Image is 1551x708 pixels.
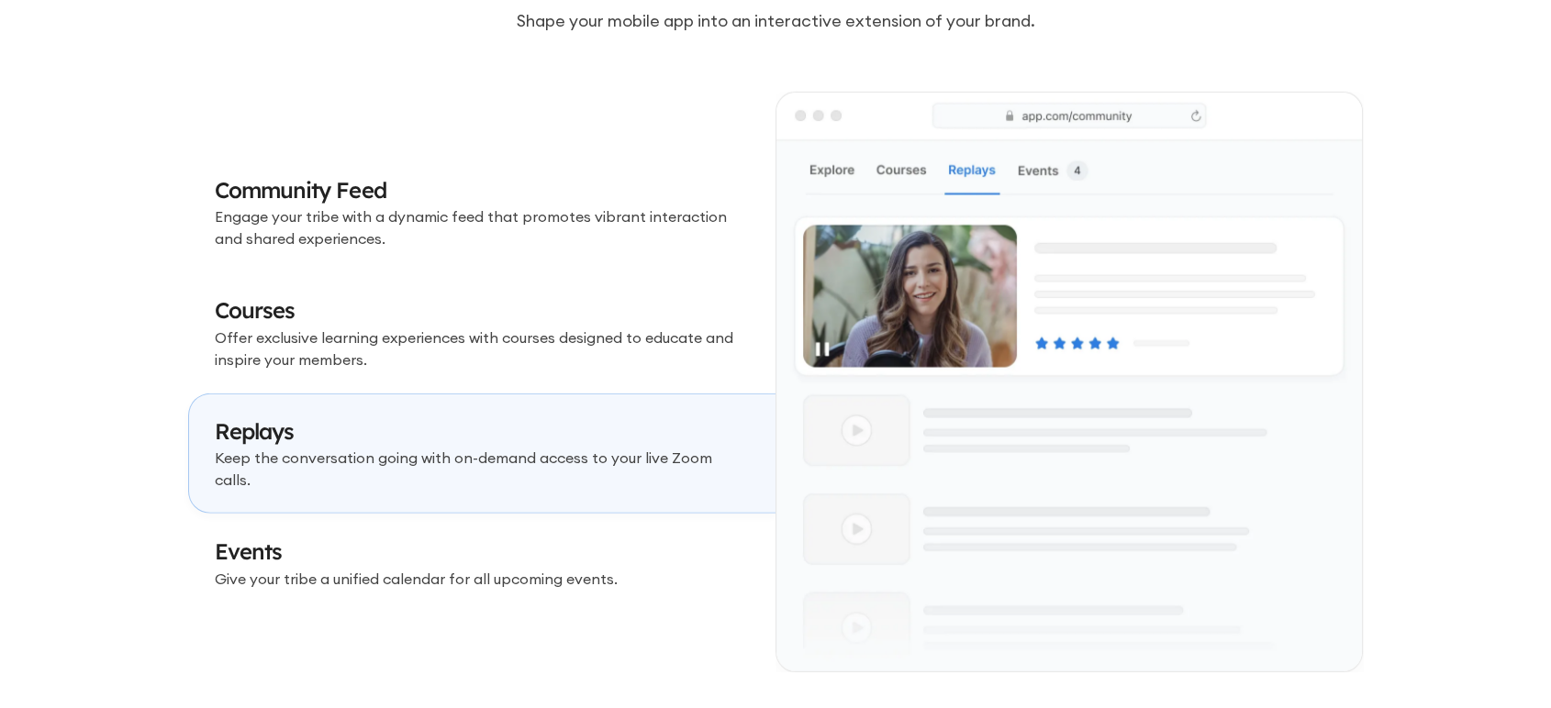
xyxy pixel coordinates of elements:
p: Offer exclusive learning experiences with courses designed to educate and inspire your members. [215,326,750,371]
img: An illustration of Replays [776,93,1362,671]
p: Shape your mobile app into an interactive extension of your brand. [188,8,1363,33]
h3: Community Feed [215,175,750,206]
h3: Replays [215,416,750,448]
p: Give your tribe a unified calendar for all upcoming events. [215,568,750,590]
p: Engage your tribe with a dynamic feed that promotes vibrant interaction and shared experiences. [215,205,750,249]
h3: Events [215,537,750,568]
p: Keep the conversation going with on-demand access to your live Zoom calls. [215,447,750,491]
h3: Courses [215,295,750,326]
